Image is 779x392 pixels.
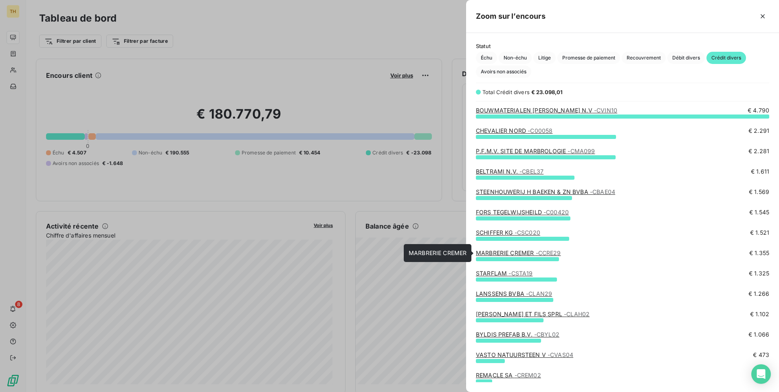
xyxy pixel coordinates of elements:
span: - CBAE04 [590,188,615,195]
span: € 1.545 [749,208,769,216]
a: STEENHOUWERIJ H BAEKEN & ZN BVBA [476,188,615,195]
span: € 1.102 [750,310,769,318]
span: Total Crédit divers [482,89,530,95]
a: [PERSON_NAME] ET FILS SPRL [476,311,590,317]
a: FORS TEGELWIJSHEILD [476,209,569,216]
span: € 1.355 [749,249,769,257]
h5: Zoom sur l’encours [476,11,546,22]
span: - CCRE29 [536,249,561,256]
button: Promesse de paiement [557,52,620,64]
a: BOUWMATERIALEN [PERSON_NAME] N.V [476,107,617,114]
span: € 2.281 [748,147,769,155]
span: € 473 [753,351,769,359]
span: - CBYL02 [534,331,559,338]
a: REMACLE SA [476,372,541,379]
span: - CMA099 [568,148,595,154]
span: € 1.521 [750,229,769,237]
span: - C00058 [528,127,552,134]
button: Débit divers [667,52,705,64]
a: LANSSENS BVBA [476,290,552,297]
a: BELTRAMI N.V. [476,168,544,175]
span: - CVAS04 [548,351,573,358]
a: P.F.M.V. SITE DE MARBROLOGIE [476,148,595,154]
span: - C00420 [544,209,569,216]
span: € 1.325 [749,269,769,277]
a: BYLDIS PREFAB B.V. [476,331,559,338]
button: Litige [533,52,556,64]
span: - CREM02 [515,372,541,379]
button: Non-échu [499,52,532,64]
a: CHEVALIER NORD [476,127,552,134]
button: Avoirs non associés [476,66,531,78]
button: Crédit divers [706,52,746,64]
span: € 23.098,01 [531,89,563,95]
span: € 1.066 [748,330,769,339]
span: € 4.790 [748,106,769,115]
span: - CBEL37 [519,168,544,175]
span: € 1.266 [748,290,769,298]
span: MARBRERIE CREMER [409,249,467,256]
div: Open Intercom Messenger [751,364,771,384]
span: - CVIN10 [594,107,617,114]
a: SCHIFFER KG [476,229,540,236]
a: VASTO NATUURSTEEN V [476,351,573,358]
span: - CLAH02 [564,311,590,317]
span: € 1.611 [751,167,769,176]
span: - CLAN29 [526,290,552,297]
button: Recouvrement [622,52,666,64]
a: STARFLAM [476,270,533,277]
span: € 2.291 [748,127,769,135]
span: € 1.569 [749,188,769,196]
a: MARBRERIE CREMER [476,249,561,256]
div: grid [466,106,779,382]
span: - CSTA19 [508,270,533,277]
span: - CSC020 [515,229,540,236]
button: Échu [476,52,497,64]
span: Statut [476,43,769,49]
